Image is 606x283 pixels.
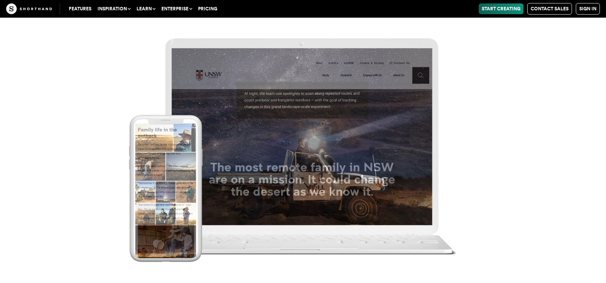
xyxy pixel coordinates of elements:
button: Inspiration [94,3,133,14]
a: Features [66,3,94,14]
button: Enterprise [158,3,195,14]
img: The Craft [6,3,52,14]
a: Sign in [576,3,600,15]
a: Pricing [195,3,220,14]
button: Learn [133,3,158,14]
a: Start Creating [479,3,523,14]
a: Contact Sales [527,3,572,15]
